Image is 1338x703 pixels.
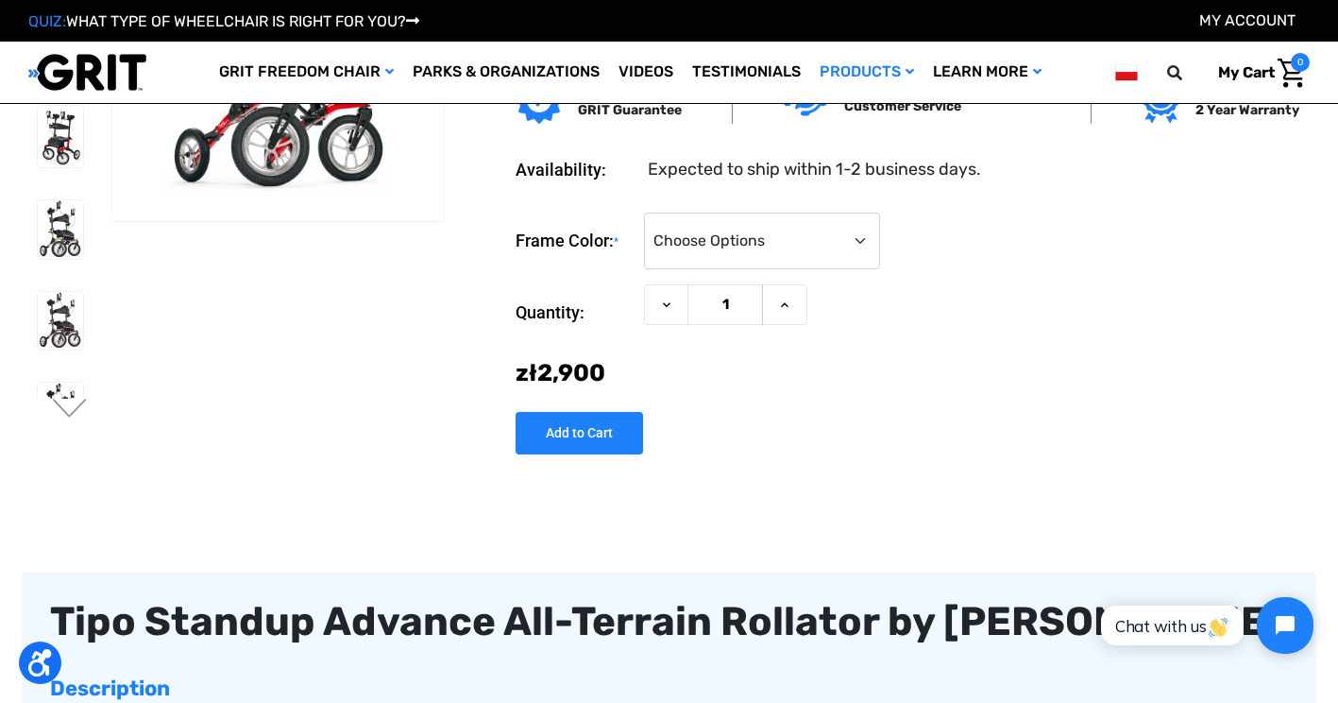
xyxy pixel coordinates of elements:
strong: 2 Year Warranty [1195,102,1299,118]
a: Products [810,42,923,103]
input: Add to Cart [516,412,643,454]
a: QUIZ:WHAT TYPE OF WHEELCHAIR IS RIGHT FOR YOU? [28,12,419,30]
a: Account [1199,11,1296,29]
input: Search [1176,53,1204,93]
strong: Customer Service [844,98,961,114]
img: Tipo Standup Advance All-Terrain Rollator by Comodita [38,106,83,167]
img: GRIT All-Terrain Wheelchair and Mobility Equipment [28,53,146,92]
label: Quantity: [516,284,635,341]
img: Tipo Standup Advance All-Terrain Rollator by Comodita [38,292,83,350]
span: My Cart [1218,63,1275,81]
span: QUIZ: [28,12,66,30]
strong: GRIT Guarantee [578,102,682,118]
span: zł‌2,900 [516,359,605,386]
dt: Availability: [516,157,635,182]
a: Parks & Organizations [403,42,609,103]
img: pl.png [1115,60,1138,84]
label: Frame Color: [516,213,635,270]
a: Videos [609,42,683,103]
button: Go to slide 2 of 3 [50,399,90,421]
img: Tipo Standup Advance All-Terrain Rollator by Comodita [38,200,83,258]
a: Cart with 0 items [1204,53,1310,93]
a: Learn More [923,42,1051,103]
dd: Expected to ship within 1-2 business days. [648,157,981,182]
img: Tipo Standup Advance All-Terrain Rollator by Comodita [38,383,83,440]
span: 0 [1291,53,1310,72]
img: Cart [1278,59,1305,88]
a: Testimonials [683,42,810,103]
iframe: Tidio Chat [1080,581,1330,670]
a: GRIT Freedom Chair [210,42,403,103]
div: Tipo Standup Advance All-Terrain Rollator by [PERSON_NAME] [50,600,1288,643]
